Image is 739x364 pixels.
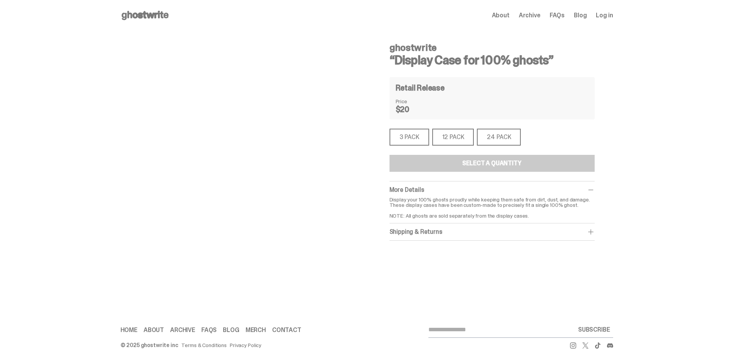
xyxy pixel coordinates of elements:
a: Archive [519,12,540,18]
div: 3 PACK [390,129,429,146]
a: Terms & Conditions [181,342,227,348]
span: More Details [390,186,424,194]
a: Home [120,327,137,333]
a: Merch [246,327,266,333]
a: About [492,12,510,18]
div: 12 PACK [432,129,474,146]
a: Blog [223,327,239,333]
a: FAQs [201,327,217,333]
div: Select a Quantity [462,160,521,166]
p: Display your 100% ghosts proudly while keeping them safe from dirt, dust, and damage. These displ... [390,197,595,218]
div: Shipping & Returns [390,228,595,236]
a: Privacy Policy [230,342,261,348]
a: Blog [574,12,587,18]
a: Contact [272,327,301,333]
div: 24 PACK [477,129,521,146]
h3: “Display Case for 100% ghosts” [390,54,595,66]
h4: ghostwrite [390,43,595,52]
button: Select a Quantity [390,155,595,172]
a: About [144,327,164,333]
dt: Price [396,99,434,104]
div: © 2025 ghostwrite inc [120,342,178,348]
a: FAQs [550,12,565,18]
a: Log in [596,12,613,18]
button: SUBSCRIBE [575,322,613,337]
a: Archive [170,327,195,333]
dd: $20 [396,106,434,113]
h4: Retail Release [396,84,445,92]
